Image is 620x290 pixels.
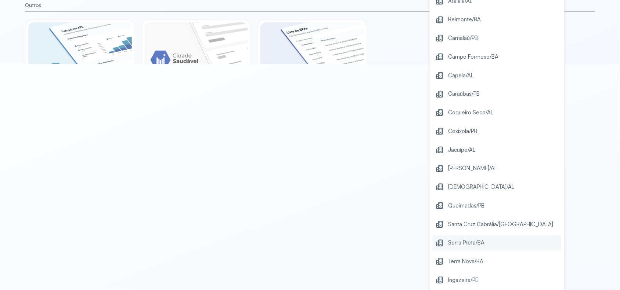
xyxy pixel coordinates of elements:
[448,182,514,192] span: [DEMOGRAPHIC_DATA]/AL
[260,22,364,97] img: bpa.png
[25,2,595,8] small: Outros
[448,89,480,99] span: Caraúbas/PB
[448,52,498,62] span: Campo Formoso/BA
[448,238,484,248] span: Serra Preta/BA
[448,164,497,173] span: [PERSON_NAME]/AL
[448,201,484,211] span: Queimadas/PB
[448,33,478,43] span: Camalaú/PB
[448,275,478,285] span: Ingazeira/PE
[448,145,475,155] span: Jacuípe/AL
[448,108,493,118] span: Coqueiro Seco/AL
[448,126,477,136] span: Coxixola/PB
[28,22,132,97] img: aps-indicators.png
[448,257,483,267] span: Terra Nova/BA
[448,15,481,25] span: Belmonte/BA
[448,220,553,230] span: Santa Cruz Cabrália/[GEOGRAPHIC_DATA]
[144,22,248,97] img: placeholder-module-ilustration.png
[448,71,473,81] span: Capela/AL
